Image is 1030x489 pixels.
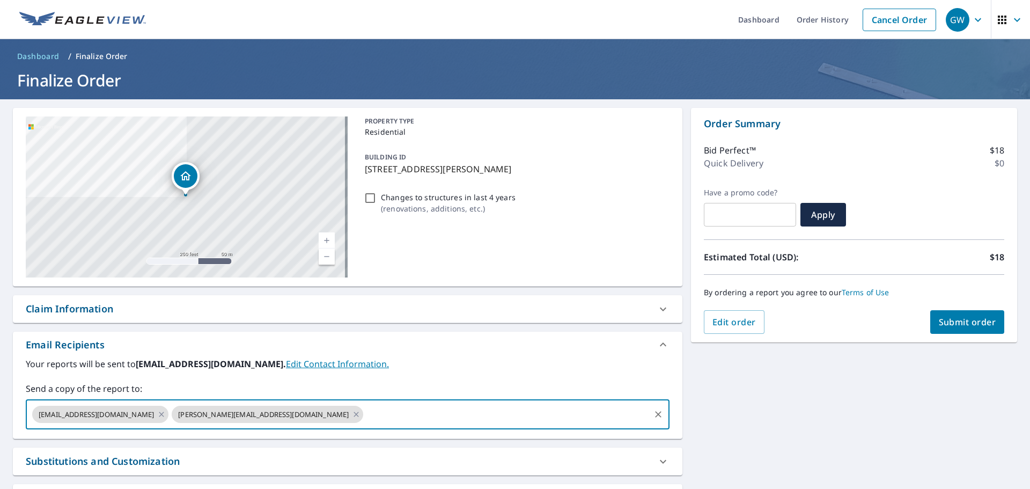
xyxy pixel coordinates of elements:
[319,232,335,249] a: Current Level 17, Zoom In
[17,51,60,62] span: Dashboard
[381,203,516,214] p: ( renovations, additions, etc. )
[13,332,682,357] div: Email Recipients
[365,126,665,137] p: Residential
[704,288,1004,297] p: By ordering a report you agree to our
[990,144,1004,157] p: $18
[32,410,160,420] span: [EMAIL_ADDRESS][DOMAIN_NAME]
[939,316,996,328] span: Submit order
[809,209,837,221] span: Apply
[68,50,71,63] li: /
[26,357,669,370] label: Your reports will be sent to
[26,382,669,395] label: Send a copy of the report to:
[381,192,516,203] p: Changes to structures in last 4 years
[930,310,1005,334] button: Submit order
[13,48,64,65] a: Dashboard
[365,116,665,126] p: PROPERTY TYPE
[651,407,666,422] button: Clear
[712,316,756,328] span: Edit order
[842,287,889,297] a: Terms of Use
[13,448,682,475] div: Substitutions and Customization
[704,188,796,198] label: Have a promo code?
[13,69,1017,91] h1: Finalize Order
[863,9,936,31] a: Cancel Order
[32,406,168,423] div: [EMAIL_ADDRESS][DOMAIN_NAME]
[172,406,363,423] div: [PERSON_NAME][EMAIL_ADDRESS][DOMAIN_NAME]
[365,163,665,176] p: [STREET_ADDRESS][PERSON_NAME]
[704,310,764,334] button: Edit order
[365,152,406,162] p: BUILDING ID
[319,249,335,265] a: Current Level 17, Zoom Out
[995,157,1004,170] p: $0
[704,144,756,157] p: Bid Perfect™
[172,410,355,420] span: [PERSON_NAME][EMAIL_ADDRESS][DOMAIN_NAME]
[76,51,128,62] p: Finalize Order
[136,358,286,370] b: [EMAIL_ADDRESS][DOMAIN_NAME].
[704,157,763,170] p: Quick Delivery
[704,251,854,264] p: Estimated Total (USD):
[13,48,1017,65] nav: breadcrumb
[172,162,200,195] div: Dropped pin, building 1, Residential property, 7821 N Martin St Spokane, WA 99217
[990,251,1004,264] p: $18
[13,295,682,323] div: Claim Information
[704,116,1004,131] p: Order Summary
[26,338,105,352] div: Email Recipients
[286,358,389,370] a: EditContactInfo
[946,8,969,32] div: GW
[19,12,146,28] img: EV Logo
[800,203,846,227] button: Apply
[26,302,113,316] div: Claim Information
[26,454,180,469] div: Substitutions and Customization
